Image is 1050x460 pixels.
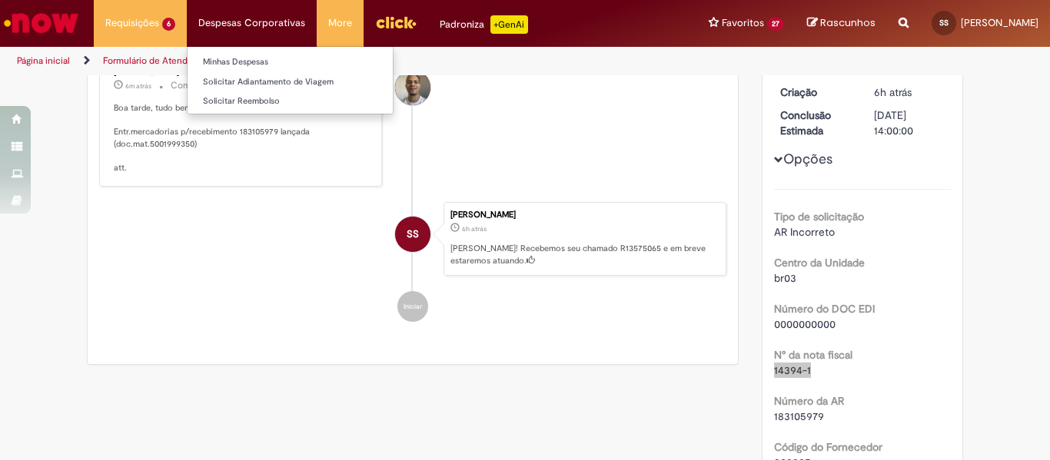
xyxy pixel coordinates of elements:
div: Joziano De Jesus Oliveira [395,70,430,105]
a: Solicitar Adiantamento de Viagem [188,74,393,91]
div: 29/09/2025 08:51:43 [874,84,945,100]
img: click_logo_yellow_360x200.png [375,11,417,34]
span: 6h atrás [462,224,487,233]
ul: Histórico de tíquete [99,40,726,337]
b: Código do Fornecedor [774,440,882,454]
a: Formulário de Atendimento [103,55,217,67]
span: 6 [162,18,175,31]
span: 0000000000 [774,317,836,331]
span: SS [939,18,949,28]
img: ServiceNow [2,8,81,38]
p: +GenAi [490,15,528,34]
span: More [328,15,352,31]
span: 14394-1 [774,363,811,377]
b: Número da AR [774,394,844,408]
span: Favoritos [722,15,764,31]
span: 183105979 [774,409,824,423]
span: [PERSON_NAME] [961,16,1038,29]
small: Comentários adicionais [171,79,269,92]
div: [DATE] 14:00:00 [874,108,945,138]
span: 6m atrás [125,81,151,91]
b: Número do DOC EDI [774,302,875,316]
p: [PERSON_NAME]! Recebemos seu chamado R13575065 e em breve estaremos atuando. [450,243,718,266]
a: Rascunhos [807,16,876,31]
a: Minhas Despesas [188,54,393,71]
b: Centro da Unidade [774,256,865,270]
time: 29/09/2025 14:35:38 [125,81,151,91]
div: Samuel Gomes Ferreira dos Santos [395,217,430,252]
ul: Trilhas de página [12,47,689,75]
p: Boa tarde, tudo bem? Entr.mercadorias p/recebimento 183105979 lançada (doc.mat.5001999350) att. [114,102,370,174]
span: Requisições [105,15,159,31]
span: SS [407,216,419,253]
span: br03 [774,271,796,285]
div: [PERSON_NAME] [450,210,718,220]
span: Despesas Corporativas [198,15,305,31]
a: Página inicial [17,55,70,67]
dt: Conclusão Estimada [769,108,863,138]
li: Samuel Gomes Ferreira dos Santos [99,202,726,276]
span: Rascunhos [820,15,876,30]
dt: Criação [769,84,863,100]
time: 29/09/2025 08:51:43 [874,85,912,99]
a: Solicitar Reembolso [188,93,393,110]
span: AR Incorreto [774,225,835,239]
span: 27 [767,18,784,31]
b: Tipo de solicitação [774,210,864,223]
span: 6h atrás [874,85,912,99]
ul: Despesas Corporativas [187,46,394,114]
div: Padroniza [440,15,528,34]
b: N° da nota fiscal [774,348,852,362]
time: 29/09/2025 08:51:43 [462,224,487,233]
